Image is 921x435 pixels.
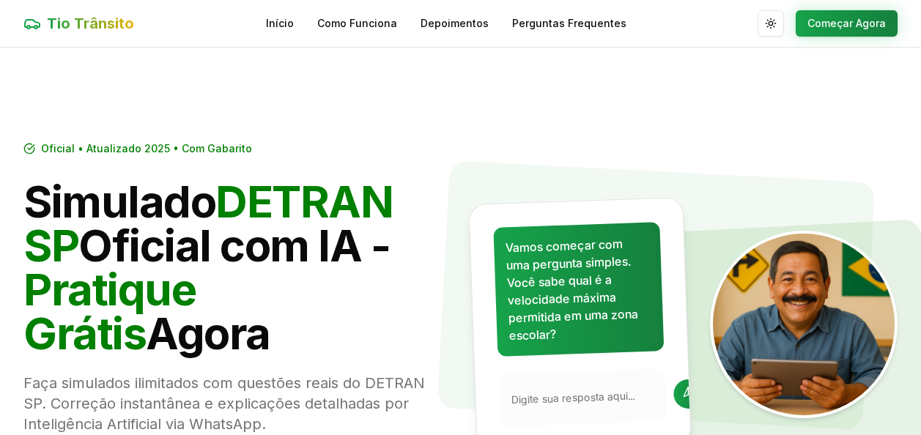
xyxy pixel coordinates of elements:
a: Depoimentos [421,16,489,31]
a: Como Funciona [317,16,397,31]
p: Vamos começar com uma pergunta simples. Você sabe qual é a velocidade máxima permitida em uma zon... [505,234,651,345]
p: Faça simulados ilimitados com questões reais do DETRAN SP. Correção instantânea e explicações det... [23,373,449,434]
a: Tio Trânsito [23,13,134,34]
img: Tio Trânsito [710,231,898,418]
a: Início [266,16,294,31]
button: Começar Agora [796,10,898,37]
input: Digite sua resposta aqui... [511,387,665,407]
span: Tio Trânsito [47,13,134,34]
span: DETRAN SP [23,175,393,272]
span: Pratique Grátis [23,263,196,360]
h1: Simulado Oficial com IA - Agora [23,179,449,355]
span: Oficial • Atualizado 2025 • Com Gabarito [41,141,252,156]
a: Perguntas Frequentes [512,16,626,31]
